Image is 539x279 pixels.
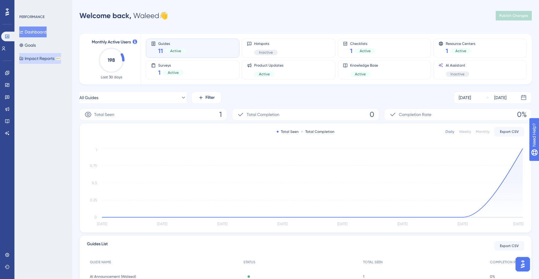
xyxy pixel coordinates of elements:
tspan: [DATE] [513,222,523,226]
tspan: 0.25 [90,198,97,202]
button: Impact ReportsBETA [19,53,61,64]
span: 1 [158,68,161,77]
span: Welcome back, [79,11,131,20]
span: 1 [219,110,222,119]
span: 1 [350,47,353,55]
span: Inactive [451,72,464,77]
span: Resource Centers [446,41,475,45]
span: 11 [158,47,163,55]
span: 0% [490,274,495,279]
span: Guides [158,41,186,45]
span: Active [168,70,179,75]
tspan: [DATE] [217,222,227,226]
span: Monthly Active Users [92,39,131,46]
span: Need Help? [14,2,38,9]
div: PERFORMANCE [19,14,45,19]
div: Waleed 👋 [79,11,168,20]
span: 1 [446,47,448,55]
div: Total Completion [301,129,334,134]
tspan: [DATE] [277,222,288,226]
span: Active [170,49,181,53]
span: TOTAL SEEN [363,260,383,265]
div: Daily [445,129,454,134]
button: Export CSV [494,127,524,136]
tspan: [DATE] [157,222,167,226]
span: GUIDE NAME [90,260,111,265]
tspan: [DATE] [97,222,107,226]
button: Export CSV [494,241,524,251]
tspan: [DATE] [397,222,408,226]
span: 0 [370,110,374,119]
tspan: [DATE] [457,222,468,226]
span: AI Announcement (Waleed) [90,274,136,279]
span: Completion Rate [399,111,431,118]
tspan: 0.75 [90,164,97,168]
span: Export CSV [500,129,519,134]
div: Weekly [459,129,471,134]
tspan: 0 [94,215,97,219]
button: Goals [19,40,36,51]
div: [DATE] [459,94,471,101]
div: [DATE] [494,94,507,101]
span: Publish Changes [499,13,528,18]
div: Total Seen [277,129,299,134]
span: Last 30 days [101,75,122,80]
span: COMPLETION RATE [490,260,521,265]
span: Checklists [350,41,375,45]
span: Active [259,72,270,77]
div: BETA [56,57,61,60]
button: Filter [191,92,221,104]
span: Product Updates [254,63,283,68]
tspan: [DATE] [337,222,347,226]
iframe: UserGuiding AI Assistant Launcher [514,255,532,273]
span: Active [455,49,466,53]
button: Publish Changes [496,11,532,20]
span: STATUS [243,260,255,265]
span: AI Assistant [446,63,469,68]
span: Total Seen [94,111,114,118]
span: 1 [363,274,364,279]
span: Knowledge Base [350,63,378,68]
span: Export CSV [500,243,519,248]
div: Monthly [476,129,489,134]
button: Dashboard [19,27,47,37]
button: All Guides [79,92,186,104]
text: 198 [108,57,115,63]
span: Guides List [87,240,108,251]
span: Active [360,49,371,53]
span: All Guides [79,94,98,101]
span: 0% [517,110,527,119]
span: Filter [205,94,215,101]
span: Surveys [158,63,183,67]
span: Active [355,72,366,77]
span: Inactive [259,50,273,55]
tspan: 1 [96,148,97,152]
tspan: 0.5 [92,181,97,185]
span: Hotspots [254,41,278,46]
span: Total Completion [247,111,279,118]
